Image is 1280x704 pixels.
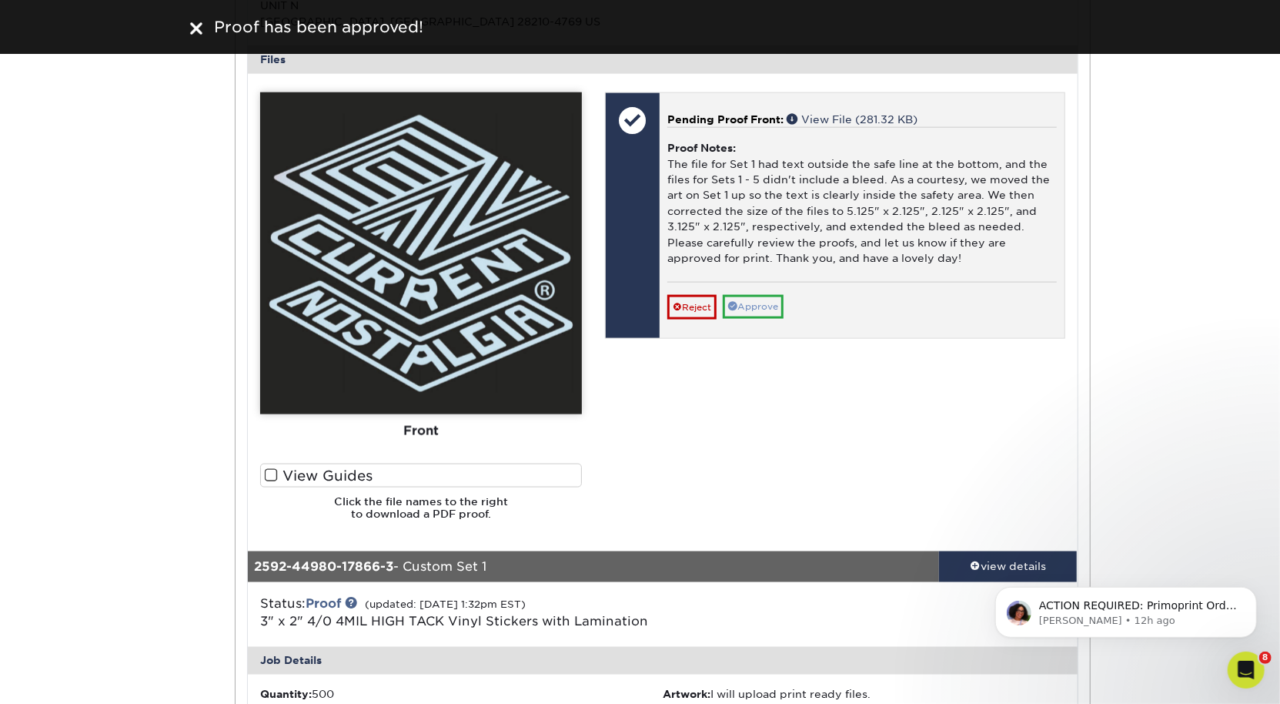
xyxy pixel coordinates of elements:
[260,689,312,701] strong: Quantity:
[939,551,1078,582] a: view details
[667,127,1056,282] div: The file for Set 1 had text outside the safe line at the bottom, and the files for Sets 1 - 5 did...
[787,113,917,126] a: View File (281.32 KB)
[260,687,663,702] li: 500
[667,295,717,320] a: Reject
[667,142,736,154] strong: Proof Notes:
[248,551,939,582] div: - Custom Set 1
[254,559,393,574] strong: 2592-44980-17866-3
[723,295,784,319] a: Approve
[663,687,1065,702] li: I will upload print ready files.
[365,598,526,610] small: (updated: [DATE] 1:32pm EST)
[215,18,424,36] span: Proof has been approved!
[1259,652,1272,664] span: 8
[248,647,1078,675] div: Job Details
[306,596,341,611] a: Proof
[248,45,1078,73] div: Files
[663,689,710,701] strong: Artwork:
[190,22,202,35] img: close
[260,615,648,629] span: 3" x 2" 4/0 4MIL HIGH TACK Vinyl Stickers with Lamination
[972,555,1280,662] iframe: Intercom notifications message
[939,558,1078,574] div: view details
[260,414,582,448] div: Front
[260,495,582,533] h6: Click the file names to the right to download a PDF proof.
[4,657,131,699] iframe: Google Customer Reviews
[260,464,582,488] label: View Guides
[667,113,784,126] span: Pending Proof Front:
[249,595,800,632] div: Status:
[1228,652,1265,689] iframe: Intercom live chat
